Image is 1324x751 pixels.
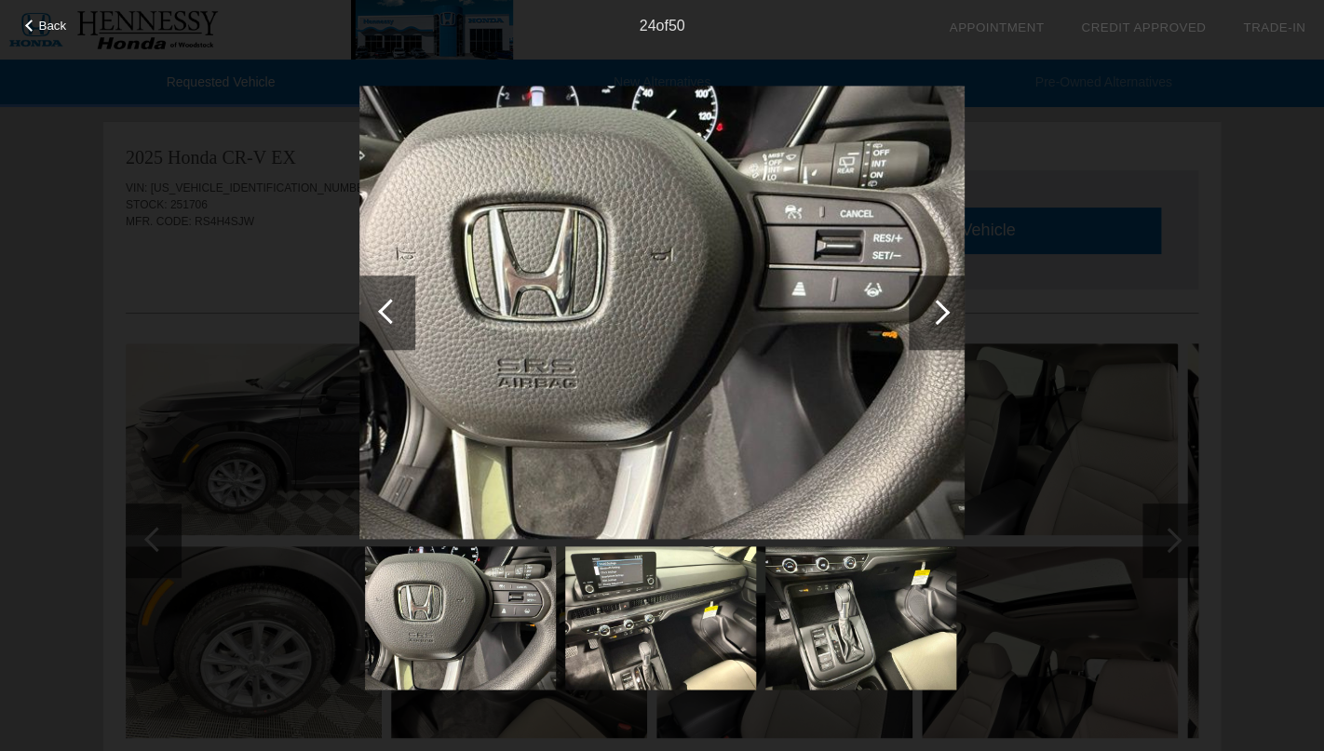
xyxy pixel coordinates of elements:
a: Trade-In [1243,20,1305,34]
img: ec3addb0-174a-40b9-9579-b1b6b64f10be.jpeg [365,546,556,690]
a: Credit Approved [1081,20,1206,34]
span: 50 [669,18,685,34]
img: ec3addb0-174a-40b9-9579-b1b6b64f10be.jpeg [359,86,965,540]
img: cca61355-bf99-4ac1-9522-3eadaf278796.jpeg [765,546,956,690]
span: Back [39,19,67,33]
a: Appointment [949,20,1044,34]
img: e2522090-0f44-47a3-b86c-128518f57afa.jpeg [565,546,756,690]
span: 24 [640,18,656,34]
